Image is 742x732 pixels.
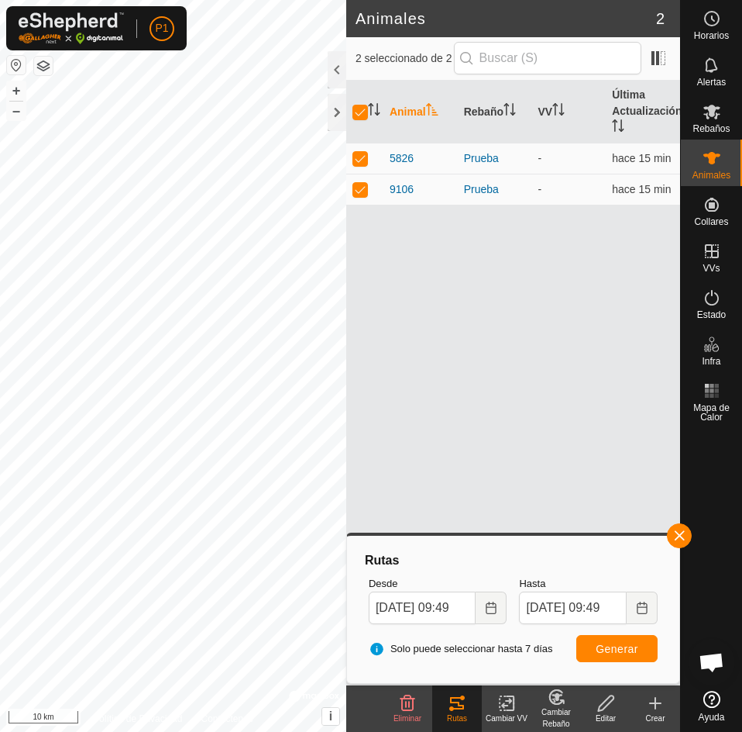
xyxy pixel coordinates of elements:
[702,357,720,366] span: Infra
[322,708,339,725] button: i
[7,102,26,120] button: –
[329,710,332,723] span: i
[432,713,482,724] div: Rutas
[7,56,26,74] button: Restablecer Mapa
[362,551,664,570] div: Rutas
[612,122,624,134] p-sorticon: Activar para ordenar
[596,643,638,655] span: Generar
[630,713,680,724] div: Crear
[697,78,726,87] span: Alertas
[699,713,725,722] span: Ayuda
[519,576,658,592] label: Hasta
[482,713,531,724] div: Cambiar VV
[581,713,630,724] div: Editar
[612,183,671,195] span: 9 sept 2025, 9:33
[368,105,380,118] p-sorticon: Activar para ordenar
[531,81,606,143] th: VV
[576,635,658,662] button: Generar
[694,31,729,40] span: Horarios
[692,124,730,133] span: Rebaños
[390,181,414,198] span: 9106
[552,105,565,118] p-sorticon: Activar para ordenar
[393,714,421,723] span: Eliminar
[612,152,671,164] span: 9 sept 2025, 9:33
[685,403,738,422] span: Mapa de Calor
[689,639,735,685] div: Chat abierto
[531,706,581,730] div: Cambiar Rebaño
[383,81,458,143] th: Animal
[356,50,454,67] span: 2 seleccionado de 2
[464,181,526,198] div: Prueba
[369,641,553,657] span: Solo puede seleccionar hasta 7 días
[458,81,532,143] th: Rebaño
[369,576,507,592] label: Desde
[538,183,541,195] app-display-virtual-paddock-transition: -
[702,264,720,273] span: VVs
[426,105,438,118] p-sorticon: Activar para ordenar
[627,592,658,624] button: Choose Date
[93,712,182,726] a: Política de Privacidad
[503,105,516,118] p-sorticon: Activar para ordenar
[19,12,124,44] img: Logo Gallagher
[464,150,526,167] div: Prueba
[34,57,53,75] button: Capas del Mapa
[656,7,665,30] span: 2
[201,712,252,726] a: Contáctenos
[538,152,541,164] app-display-virtual-paddock-transition: -
[155,20,168,36] span: P1
[606,81,680,143] th: Última Actualización
[390,150,414,167] span: 5826
[692,171,730,180] span: Animales
[681,685,742,728] a: Ayuda
[454,42,641,74] input: Buscar (S)
[7,81,26,100] button: +
[694,217,728,226] span: Collares
[697,310,726,319] span: Estado
[356,9,656,28] h2: Animales
[476,592,507,624] button: Choose Date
